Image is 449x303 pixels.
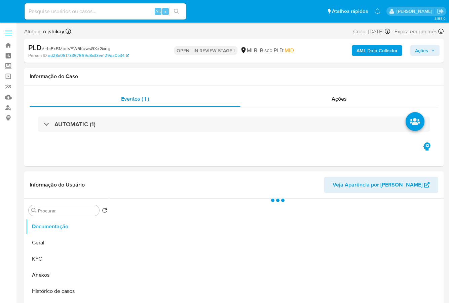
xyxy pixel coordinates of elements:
[46,28,64,35] b: jshikay
[174,46,237,55] p: OPEN - IN REVIEW STAGE I
[415,45,428,56] span: Ações
[121,95,149,103] span: Eventos ( 1 )
[30,181,85,188] h1: Informação do Usuário
[26,235,110,251] button: Geral
[333,177,422,193] span: Veja Aparência por [PERSON_NAME]
[260,47,294,54] span: Risco PLD:
[353,27,390,36] div: Criou: [DATE]
[352,45,402,56] button: AML Data Collector
[31,208,37,213] button: Procurar
[397,8,435,14] p: jonathan.shikay@mercadolivre.com
[437,8,444,15] a: Sair
[332,8,368,15] span: Atalhos rápidos
[28,53,47,59] b: Person ID
[395,28,437,35] span: Expira em um mês
[24,28,64,35] span: Atribuiu o
[240,47,257,54] div: MLB
[30,73,438,80] h1: Informação do Caso
[332,95,347,103] span: Ações
[26,267,110,283] button: Anexos
[102,208,107,215] button: Retornar ao pedido padrão
[410,45,440,56] button: Ações
[26,283,110,299] button: Histórico de casos
[26,251,110,267] button: KYC
[170,7,183,16] button: search-icon
[391,27,393,36] span: -
[324,177,438,193] button: Veja Aparência por [PERSON_NAME]
[48,53,129,59] a: ad28a06173367569d8c33ee129aa0b34
[285,46,294,54] span: MID
[164,8,166,14] span: s
[26,218,110,235] button: Documentação
[357,45,398,56] b: AML Data Collector
[375,8,380,14] a: Notificações
[25,7,186,16] input: Pesquise usuários ou casos...
[28,42,42,53] b: PLD
[54,121,96,128] h3: AUTOMATIC (1)
[42,45,110,52] span: # r4cPxBMocVFW5KuwsGXxGxqg
[38,208,97,214] input: Procurar
[155,8,161,14] span: Alt
[38,116,430,132] div: AUTOMATIC (1)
